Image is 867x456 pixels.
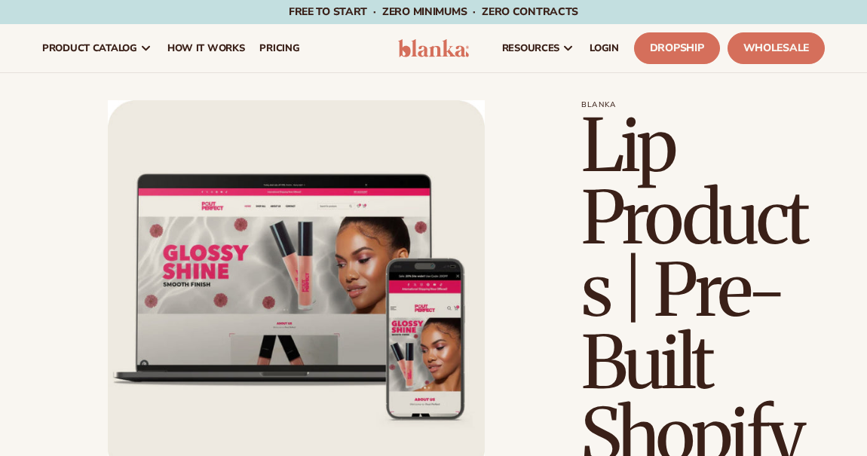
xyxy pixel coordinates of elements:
span: LOGIN [590,42,619,54]
a: pricing [252,24,307,72]
span: product catalog [42,42,137,54]
a: Dropship [634,32,720,64]
span: pricing [259,42,299,54]
span: Free to start · ZERO minimums · ZERO contracts [289,5,578,19]
a: resources [495,24,582,72]
img: logo [398,39,468,57]
a: Wholesale [728,32,825,64]
span: resources [502,42,559,54]
p: Blanka [581,100,825,109]
a: LOGIN [582,24,627,72]
a: How It Works [160,24,253,72]
a: product catalog [35,24,160,72]
span: How It Works [167,42,245,54]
